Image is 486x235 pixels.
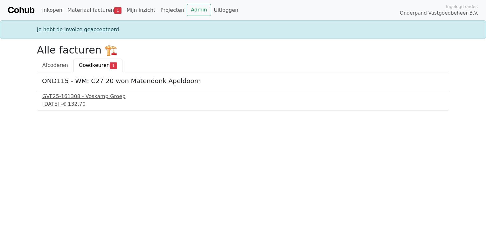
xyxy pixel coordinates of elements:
a: Materiaal facturen1 [65,4,124,17]
div: [DATE] - [42,100,444,108]
a: Cohub [8,3,34,18]
span: 1 [114,7,121,14]
a: Admin [187,4,211,16]
span: 1 [110,62,117,69]
span: Goedkeuren [79,62,110,68]
a: Mijn inzicht [124,4,158,17]
span: Ingelogd onder: [446,4,478,10]
h5: OND115 - WM: C27 20 won Matendonk Apeldoorn [42,77,444,85]
span: Onderpand Vastgoedbeheer B.V. [400,10,478,17]
a: GVF25-161308 - Voskamp Groep[DATE] -€ 132.70 [42,93,444,108]
span: € 132.70 [63,101,86,107]
a: Projecten [158,4,187,17]
span: Afcoderen [42,62,68,68]
div: GVF25-161308 - Voskamp Groep [42,93,444,100]
h2: Alle facturen 🏗️ [37,44,449,56]
div: Je hebt de invoice geaccepteerd [33,26,453,33]
a: Goedkeuren1 [73,59,122,72]
a: Afcoderen [37,59,73,72]
a: Uitloggen [211,4,241,17]
a: Inkopen [39,4,65,17]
